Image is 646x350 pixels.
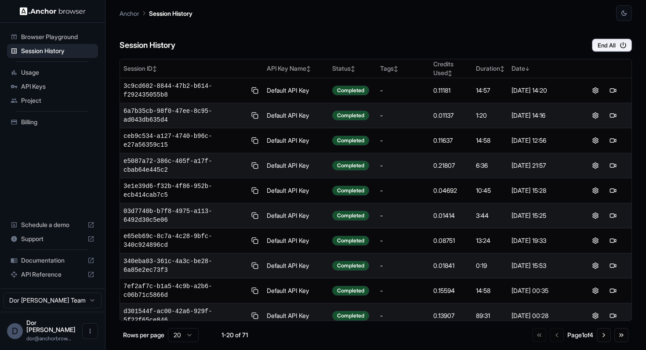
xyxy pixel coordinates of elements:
span: ↕ [351,65,355,72]
span: Browser Playground [21,32,94,41]
div: 6:36 [476,161,504,170]
div: 0.15594 [433,286,469,295]
div: [DATE] 14:16 [512,111,573,120]
span: e5087a72-386c-405f-a17f-cbab64e445c2 [123,157,247,174]
div: Usage [7,65,98,79]
span: d301544f-ac00-42a6-929f-5f22f65ce846 [123,307,247,325]
div: 14:57 [476,86,504,95]
div: Project [7,94,98,108]
span: Documentation [21,256,84,265]
td: Default API Key [263,128,329,153]
div: Completed [332,211,369,220]
div: Status [332,64,373,73]
span: Usage [21,68,94,77]
div: [DATE] 12:56 [512,136,573,145]
div: D [7,323,23,339]
span: Project [21,96,94,105]
div: - [380,286,426,295]
div: API Key Name [267,64,325,73]
span: Support [21,235,84,243]
td: Default API Key [263,253,329,278]
div: Duration [476,64,504,73]
span: Schedule a demo [21,220,84,229]
div: 0.01414 [433,211,469,220]
p: Anchor [120,9,139,18]
div: - [380,86,426,95]
div: Session History [7,44,98,58]
span: 7ef2af7c-b1a5-4c9b-a2b6-c06b71c5866d [123,282,247,299]
div: Date [512,64,573,73]
div: 0.11181 [433,86,469,95]
div: [DATE] 00:35 [512,286,573,295]
div: [DATE] 15:53 [512,261,573,270]
div: Tags [380,64,426,73]
span: dor@anchorbrowser.io [26,335,71,342]
div: Credits Used [433,60,469,77]
div: - [380,111,426,120]
div: - [380,236,426,245]
span: 340eba03-361c-4a3c-be28-6a85e2ec73f3 [123,257,247,274]
td: Default API Key [263,203,329,228]
span: API Keys [21,82,94,91]
img: Anchor Logo [20,7,86,15]
button: Open menu [82,323,98,339]
p: Rows per page [123,331,164,339]
h6: Session History [120,39,175,52]
span: 03d7740b-b7f8-4975-a113-6492d30c5e06 [123,207,247,224]
div: Page 1 of 4 [567,331,593,339]
div: Documentation [7,253,98,267]
span: ↕ [448,70,452,76]
div: - [380,311,426,320]
nav: breadcrumb [120,8,192,18]
div: Schedule a demo [7,218,98,232]
div: [DATE] 14:20 [512,86,573,95]
div: - [380,136,426,145]
div: 13:24 [476,236,504,245]
div: 1:20 [476,111,504,120]
span: Billing [21,118,94,126]
div: - [380,186,426,195]
div: 1-20 of 71 [213,331,257,339]
span: 3e1e39d6-f32b-4f86-952b-ecb414cab7c5 [123,182,247,199]
span: e65eb69c-8c7a-4c28-9bfc-340c924896cd [123,232,247,249]
span: ↕ [152,65,157,72]
div: Completed [332,186,369,195]
div: 0.11637 [433,136,469,145]
span: ceb9c534-a127-4740-b96c-e27a56359c15 [123,132,247,149]
div: [DATE] 21:57 [512,161,573,170]
div: Completed [332,161,369,170]
div: 0.01841 [433,261,469,270]
div: 3:44 [476,211,504,220]
span: ↕ [306,65,311,72]
span: 3c9cd602-8844-47b2-b614-f292435055b8 [123,82,247,99]
div: Completed [332,136,369,145]
span: ↕ [394,65,398,72]
div: 89:31 [476,311,504,320]
div: [DATE] 19:33 [512,236,573,245]
div: Browser Playground [7,30,98,44]
td: Default API Key [263,178,329,203]
div: Session ID [123,64,260,73]
span: ↕ [500,65,504,72]
p: Session History [149,9,192,18]
td: Default API Key [263,278,329,303]
div: Completed [332,286,369,296]
div: Support [7,232,98,246]
span: 6a7b35cb-98f0-47ee-8c95-ad043db635d4 [123,107,247,124]
div: 10:45 [476,186,504,195]
span: Dor Dankner [26,319,76,333]
div: [DATE] 00:28 [512,311,573,320]
div: Completed [332,261,369,271]
div: [DATE] 15:25 [512,211,573,220]
div: 0.01137 [433,111,469,120]
div: Billing [7,115,98,129]
button: End All [592,39,632,52]
td: Default API Key [263,78,329,103]
div: Completed [332,311,369,321]
div: API Keys [7,79,98,94]
span: API Reference [21,270,84,279]
div: API Reference [7,267,98,281]
div: 14:58 [476,286,504,295]
div: 0.13907 [433,311,469,320]
div: - [380,211,426,220]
